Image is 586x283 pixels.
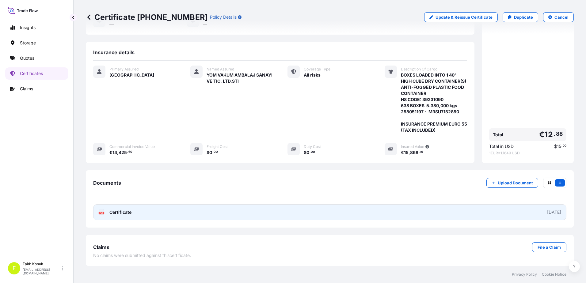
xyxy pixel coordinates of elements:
span: Insured Value [401,144,424,149]
span: $ [554,144,557,149]
a: Storage [5,37,68,49]
span: Duty Cost [304,144,321,149]
button: Upload Document [486,178,538,188]
a: Duplicate [503,12,538,22]
p: [EMAIL_ADDRESS][DOMAIN_NAME] [23,268,61,275]
span: Documents [93,180,121,186]
span: 868 [410,150,418,155]
p: Insights [20,25,36,31]
span: Certificate [109,209,131,215]
span: BOXES LOADED INTO 1 40' HIGH CUBE DRY CONTAINER(S) ANTI-FOGGED PLASTIC FOOD CONTAINER HS CODE: 39... [401,72,467,133]
span: 15 [557,144,561,149]
span: F [13,265,16,271]
span: 12 [544,131,553,138]
button: Cancel [543,12,574,22]
span: 00 [214,151,218,153]
span: Freight Cost [207,144,228,149]
p: Upload Document [498,180,533,186]
span: Total [493,132,503,138]
span: 00 [311,151,315,153]
span: , [409,150,410,155]
span: 0 [209,150,212,155]
a: Privacy Policy [512,272,537,277]
a: PDFCertificate[DATE] [93,204,566,220]
span: 14 [112,150,117,155]
a: Insights [5,21,68,34]
p: Cancel [554,14,569,20]
p: Update & Reissue Certificate [436,14,493,20]
span: € [401,150,404,155]
a: Claims [5,83,68,95]
span: . [212,151,213,153]
span: Claims [93,244,109,250]
span: € [109,150,112,155]
span: 60 [128,151,132,153]
a: Certificates [5,67,68,80]
a: File a Claim [532,242,566,252]
p: Faith Konuk [23,262,61,266]
span: 16 [420,151,423,153]
p: Storage [20,40,36,46]
p: File a Claim [538,244,561,250]
span: Total in USD [489,143,514,149]
span: No claims were submitted against this certificate . [93,252,191,258]
span: . [127,151,128,153]
span: . [310,151,310,153]
p: Claims [20,86,33,92]
p: Certificates [20,70,43,77]
span: 425 [119,150,127,155]
span: Description Of Cargo [401,67,437,72]
span: Insurance details [93,49,135,55]
span: 00 [563,145,566,147]
span: $ [304,150,306,155]
span: € [539,131,544,138]
p: Quotes [20,55,34,61]
div: [DATE] [547,209,561,215]
text: PDF [100,212,104,214]
span: [GEOGRAPHIC_DATA] [109,72,154,78]
span: 0 [306,150,309,155]
span: 1 EUR = 1.1649 USD [489,151,566,156]
span: 88 [556,132,563,136]
span: Named Assured [207,67,234,72]
span: Commercial Invoice Value [109,144,155,149]
span: Primary Assured [109,67,139,72]
span: . [419,151,420,153]
span: YOM VAKUM AMBALAJ SANAYI VE TIC. LTD.STI [207,72,273,84]
a: Quotes [5,52,68,64]
span: Coverage Type [304,67,330,72]
p: Policy Details [210,14,237,20]
span: , [117,150,119,155]
span: . [554,132,555,136]
a: Update & Reissue Certificate [424,12,498,22]
p: Duplicate [514,14,533,20]
span: All risks [304,72,321,78]
span: 15 [404,150,409,155]
p: Certificate [PHONE_NUMBER] [86,12,207,22]
a: Cookie Notice [542,272,566,277]
span: . [561,145,562,147]
span: $ [207,150,209,155]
